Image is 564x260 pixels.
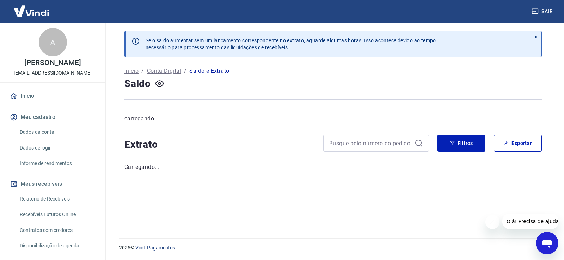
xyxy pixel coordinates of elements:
[124,138,315,152] h4: Extrato
[502,214,558,229] iframe: Mensagem da empresa
[17,223,97,237] a: Contratos com credores
[141,67,144,75] p: /
[485,215,499,229] iframe: Fechar mensagem
[147,67,181,75] a: Conta Digital
[437,135,485,152] button: Filtros
[8,0,54,22] img: Vindi
[494,135,542,152] button: Exportar
[8,109,97,125] button: Meu cadastro
[17,141,97,155] a: Dados de login
[124,114,542,123] p: carregando...
[146,37,436,51] p: Se o saldo aumentar sem um lançamento correspondente no extrato, aguarde algumas horas. Isso acon...
[17,239,97,253] a: Disponibilização de agenda
[14,69,92,77] p: [EMAIL_ADDRESS][DOMAIN_NAME]
[17,125,97,139] a: Dados da conta
[24,59,81,66] p: [PERSON_NAME]
[124,67,139,75] a: Início
[124,77,151,91] h4: Saldo
[135,245,175,251] a: Vindi Pagamentos
[8,88,97,104] a: Início
[39,28,67,56] div: A
[4,5,59,11] span: Olá! Precisa de ajuda?
[124,163,542,171] p: Carregando...
[184,67,186,75] p: /
[17,207,97,222] a: Recebíveis Futuros Online
[530,5,556,18] button: Sair
[8,176,97,192] button: Meus recebíveis
[536,232,558,254] iframe: Botão para abrir a janela de mensagens
[189,67,229,75] p: Saldo e Extrato
[329,138,412,148] input: Busque pelo número do pedido
[17,192,97,206] a: Relatório de Recebíveis
[119,244,547,252] p: 2025 ©
[17,156,97,171] a: Informe de rendimentos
